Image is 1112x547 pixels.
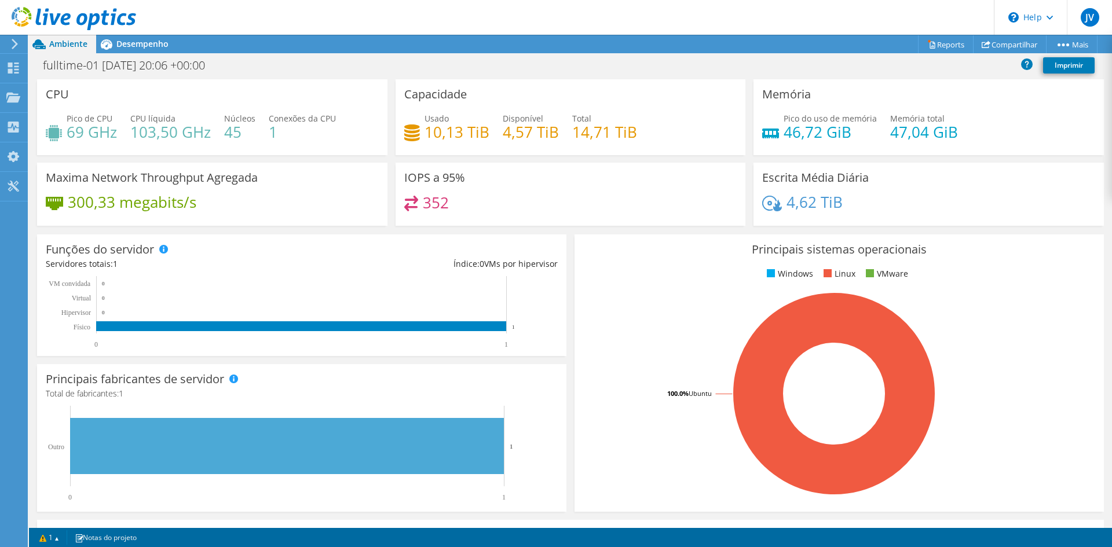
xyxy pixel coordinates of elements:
span: Núcleos [224,113,255,124]
text: 1 [510,443,513,450]
h3: CPU [46,88,69,101]
text: 0 [68,493,72,501]
h4: 352 [423,196,449,209]
h3: Principais sistemas operacionais [583,243,1095,256]
tspan: Ubuntu [689,389,712,398]
h4: 69 GHz [67,126,117,138]
a: Compartilhar [973,35,1047,53]
svg: \n [1008,12,1019,23]
text: 1 [512,324,515,330]
span: Disponível [503,113,543,124]
text: 0 [102,295,105,301]
text: Virtual [72,294,92,302]
a: Notas do projeto [67,530,145,545]
span: JV [1081,8,1099,27]
text: 0 [102,281,105,287]
span: CPU líquida [130,113,175,124]
span: Pico do uso de memória [784,113,877,124]
tspan: 100.0% [667,389,689,398]
li: Linux [821,267,855,280]
h4: 45 [224,126,255,138]
text: 1 [502,493,506,501]
h4: 47,04 GiB [890,126,958,138]
tspan: Físico [74,323,90,331]
span: 1 [119,388,123,399]
div: Servidores totais: [46,258,302,270]
h4: 46,72 GiB [784,126,877,138]
li: Windows [764,267,813,280]
text: Hipervisor [61,309,91,317]
div: Índice: VMs por hipervisor [302,258,558,270]
span: Pico de CPU [67,113,112,124]
text: 0 [102,310,105,315]
span: Ambiente [49,38,87,49]
text: VM convidada [49,280,90,288]
text: 0 [94,340,98,348]
h4: 14,71 TiB [572,126,637,138]
h4: Total de fabricantes: [46,387,558,400]
h4: 4,62 TiB [787,196,843,208]
h3: Maxima Network Throughput Agregada [46,171,258,184]
h3: Capacidade [404,88,467,101]
text: 1 [504,340,508,348]
h4: 4,57 TiB [503,126,559,138]
h4: 103,50 GHz [130,126,211,138]
h3: IOPS a 95% [404,171,465,184]
h4: 1 [269,126,336,138]
a: 1 [31,530,67,545]
span: Total [572,113,591,124]
h1: fulltime-01 [DATE] 20:06 +00:00 [38,59,223,72]
h4: 300,33 megabits/s [68,196,196,208]
span: Usado [425,113,449,124]
span: 0 [480,258,484,269]
h3: Principais fabricantes de servidor [46,373,224,386]
h3: Escrita Média Diária [762,171,869,184]
h3: Funções do servidor [46,243,154,256]
h3: Memória [762,88,811,101]
span: 1 [113,258,118,269]
li: VMware [863,267,908,280]
a: Mais [1046,35,1098,53]
a: Reports [918,35,974,53]
text: Outro [48,443,64,451]
a: Imprimir [1043,57,1095,74]
h4: 10,13 TiB [425,126,489,138]
span: Conexões da CPU [269,113,336,124]
span: Desempenho [116,38,169,49]
span: Memória total [890,113,945,124]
